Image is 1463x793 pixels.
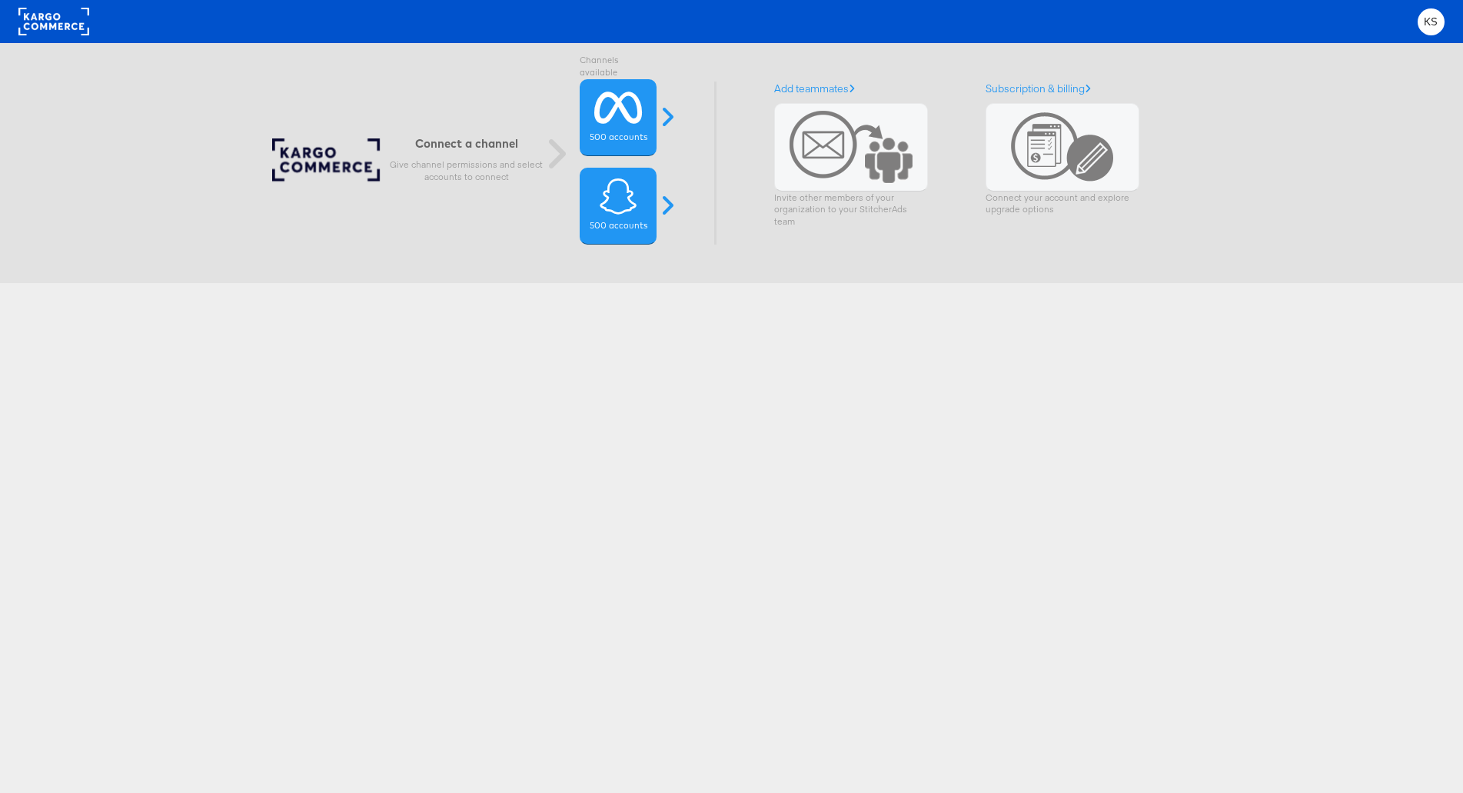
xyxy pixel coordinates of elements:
a: Subscription & billing [986,82,1091,95]
p: Invite other members of your organization to your StitcherAds team [774,192,928,228]
p: Connect your account and explore upgrade options [986,192,1139,216]
span: KS [1424,17,1438,27]
p: Give channel permissions and select accounts to connect [390,158,544,183]
label: Channels available [580,55,657,79]
label: 500 accounts [590,132,647,144]
label: 500 accounts [590,220,647,232]
h6: Connect a channel [390,136,544,151]
a: Add teammates [774,82,855,95]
